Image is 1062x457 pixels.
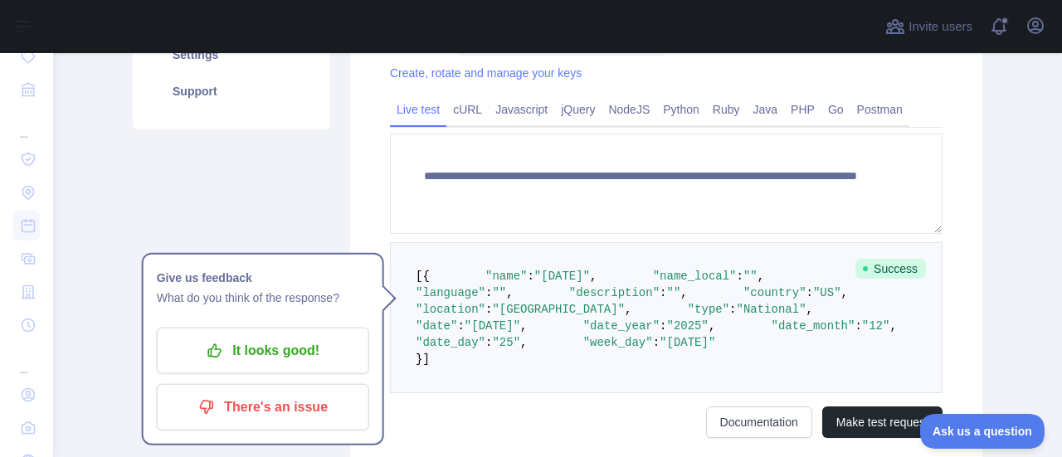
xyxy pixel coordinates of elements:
[909,17,972,36] span: Invite users
[457,319,464,333] span: :
[13,108,40,141] div: ...
[706,96,747,123] a: Ruby
[806,286,813,299] span: :
[709,319,715,333] span: ,
[625,303,631,316] span: ,
[422,352,429,366] span: ]
[157,288,369,308] p: What do you think of the response?
[590,270,597,283] span: ,
[520,319,527,333] span: ,
[821,96,850,123] a: Go
[660,336,715,349] span: "[DATE]"
[485,270,527,283] span: "name"
[489,96,554,123] a: Javascript
[492,286,506,299] span: ""
[416,286,485,299] span: "language"
[416,270,422,283] span: [
[390,96,446,123] a: Live test
[784,96,821,123] a: PHP
[157,328,369,374] button: It looks good!
[680,286,687,299] span: ,
[554,96,602,123] a: jQuery
[492,336,520,349] span: "25"
[747,96,785,123] a: Java
[758,270,764,283] span: ,
[737,303,806,316] span: "National"
[666,286,680,299] span: ""
[416,303,485,316] span: "location"
[602,96,656,123] a: NodeJS
[806,303,813,316] span: ,
[153,73,310,109] a: Support
[520,336,527,349] span: ,
[841,286,848,299] span: ,
[660,319,666,333] span: :
[813,286,841,299] span: "US"
[737,270,743,283] span: :
[422,270,429,283] span: {
[157,384,369,430] button: There's an issue
[169,337,357,365] p: It looks good!
[653,336,660,349] span: :
[569,286,660,299] span: "description"
[920,414,1045,449] iframe: Toggle Customer Support
[583,319,660,333] span: "date_year"
[416,352,422,366] span: }
[850,96,909,123] a: Postman
[743,286,806,299] span: "country"
[534,270,590,283] span: "[DATE]"
[656,96,706,123] a: Python
[527,270,533,283] span: :
[169,393,357,421] p: There's an issue
[889,319,896,333] span: ,
[743,270,758,283] span: ""
[855,259,926,279] span: Success
[583,336,653,349] span: "week_day"
[862,319,890,333] span: "12"
[882,13,976,40] button: Invite users
[485,336,492,349] span: :
[485,286,492,299] span: :
[492,303,625,316] span: "[GEOGRAPHIC_DATA]"
[772,319,855,333] span: "date_month"
[446,96,489,123] a: cURL
[667,319,709,333] span: "2025"
[660,286,666,299] span: :
[13,343,40,377] div: ...
[157,268,369,288] h1: Give us feedback
[465,319,520,333] span: "[DATE]"
[688,303,729,316] span: "type"
[416,319,457,333] span: "date"
[485,303,492,316] span: :
[153,36,310,73] a: Settings
[729,303,736,316] span: :
[416,336,485,349] span: "date_day"
[390,66,582,80] a: Create, rotate and manage your keys
[706,406,812,438] a: Documentation
[653,270,737,283] span: "name_local"
[822,406,943,438] button: Make test request
[855,319,861,333] span: :
[506,286,513,299] span: ,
